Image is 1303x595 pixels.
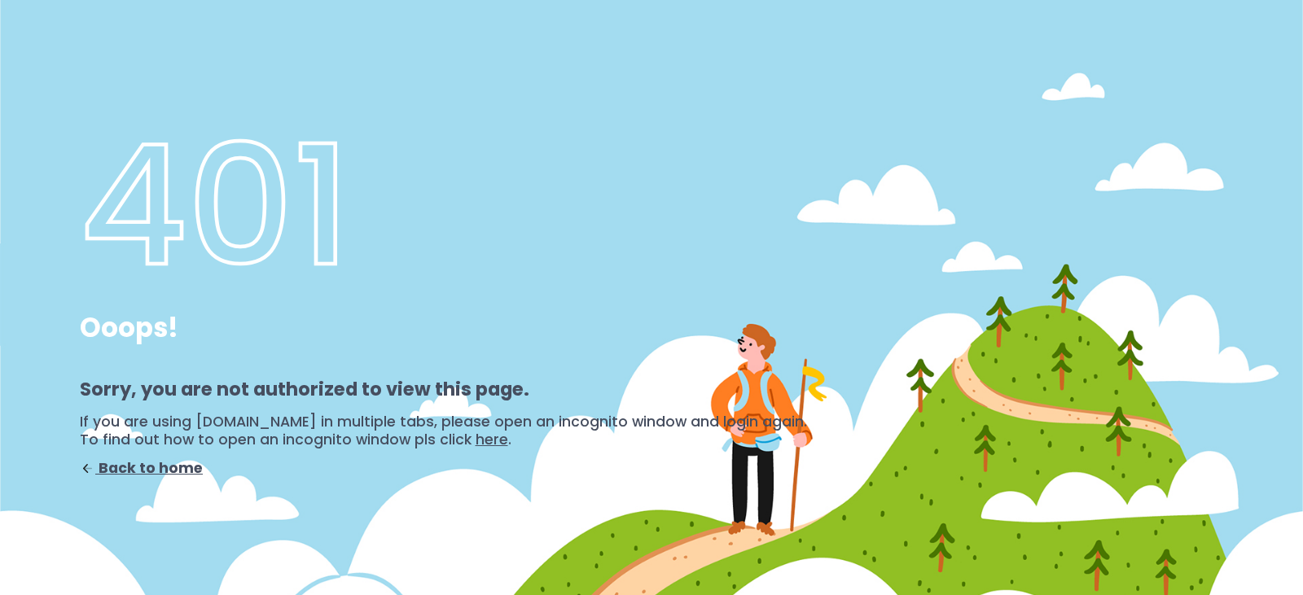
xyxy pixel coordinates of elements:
p: Ooops! [80,312,807,343]
a: Back to home [80,458,204,478]
h1: 401 [80,107,807,306]
p: If you are using [DOMAIN_NAME] in multiple tabs, please open an incognito window and login again.... [80,413,807,449]
p: Sorry, you are not authorized to view this page. [80,375,807,403]
a: here [476,430,508,449]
